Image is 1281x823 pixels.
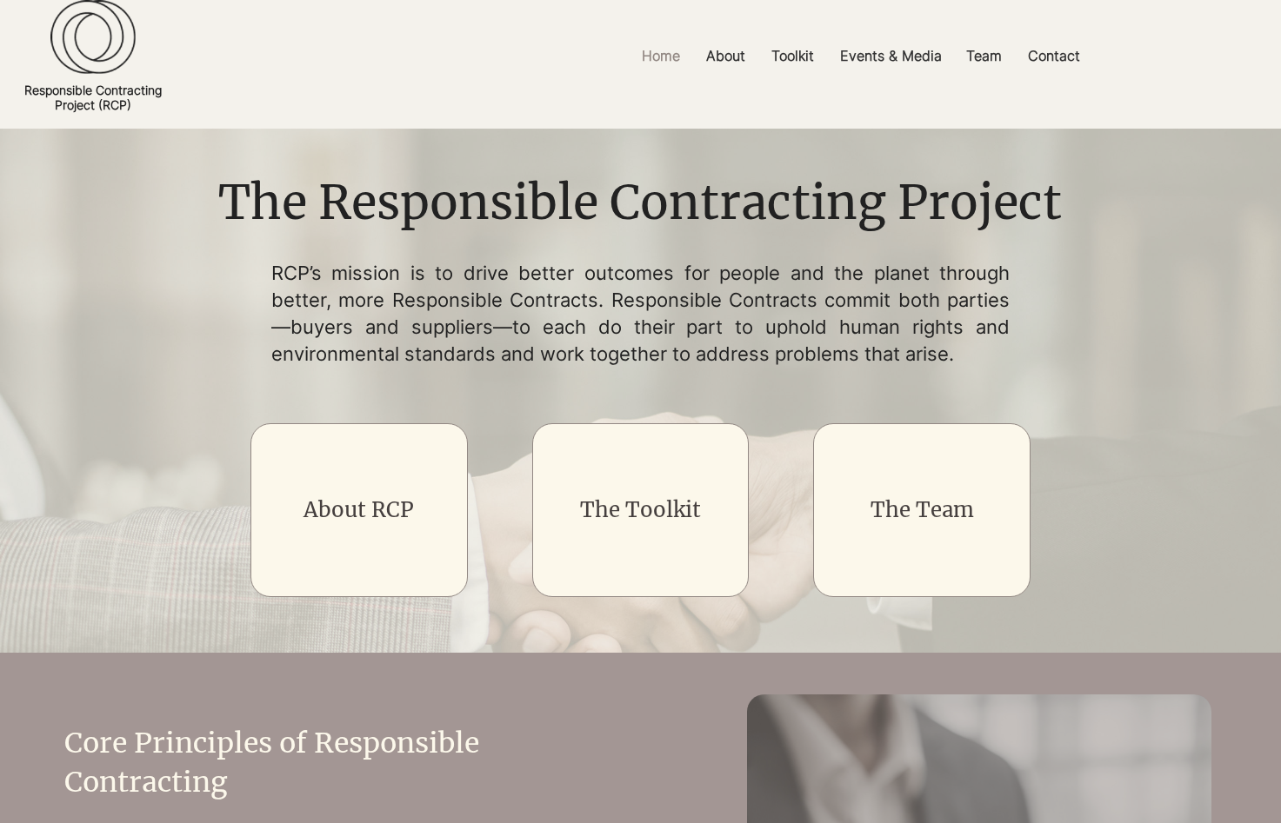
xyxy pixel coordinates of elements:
p: Contact [1019,37,1089,76]
a: Contact [1015,37,1093,76]
a: Toolkit [758,37,827,76]
a: Team [953,37,1015,76]
nav: Site [442,37,1281,76]
p: About [697,37,754,76]
a: Events & Media [827,37,953,76]
h2: Core Principles of Responsible Contracting [64,724,577,802]
p: Home [633,37,689,76]
p: Team [957,37,1011,76]
p: Toolkit [763,37,823,76]
a: About RCP [304,496,414,523]
p: Events & Media [831,37,951,76]
h1: The Responsible Contracting Project [206,170,1075,236]
a: Home [629,37,693,76]
p: RCP’s mission is to drive better outcomes for people and the planet through better, more Responsi... [271,260,1011,367]
a: The Team [871,496,974,523]
a: The Toolkit [580,496,701,523]
a: Responsible ContractingProject (RCP) [24,83,162,112]
a: About [693,37,758,76]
